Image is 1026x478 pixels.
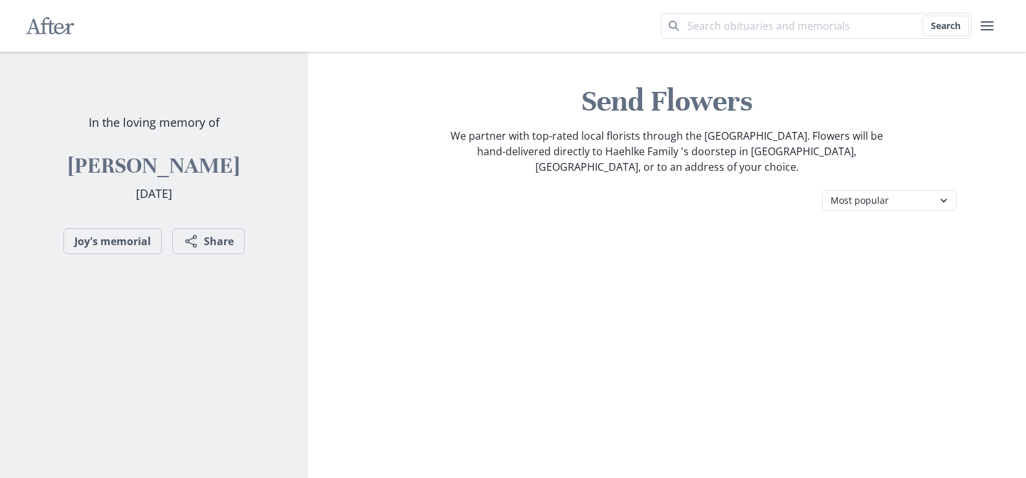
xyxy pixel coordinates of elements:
button: Share [172,228,245,254]
span: [DATE] [136,186,172,201]
h2: [PERSON_NAME] [68,152,240,180]
h1: Send Flowers [318,83,1016,120]
button: Search [922,16,969,36]
p: In the loving memory of [89,114,219,131]
p: We partner with top-rated local florists through the [GEOGRAPHIC_DATA]. Flowers will be hand-deli... [449,128,884,175]
input: Search term [661,13,972,39]
select: Category filter [822,190,957,211]
button: user menu [974,13,1000,39]
a: Joy's memorial [63,228,162,254]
